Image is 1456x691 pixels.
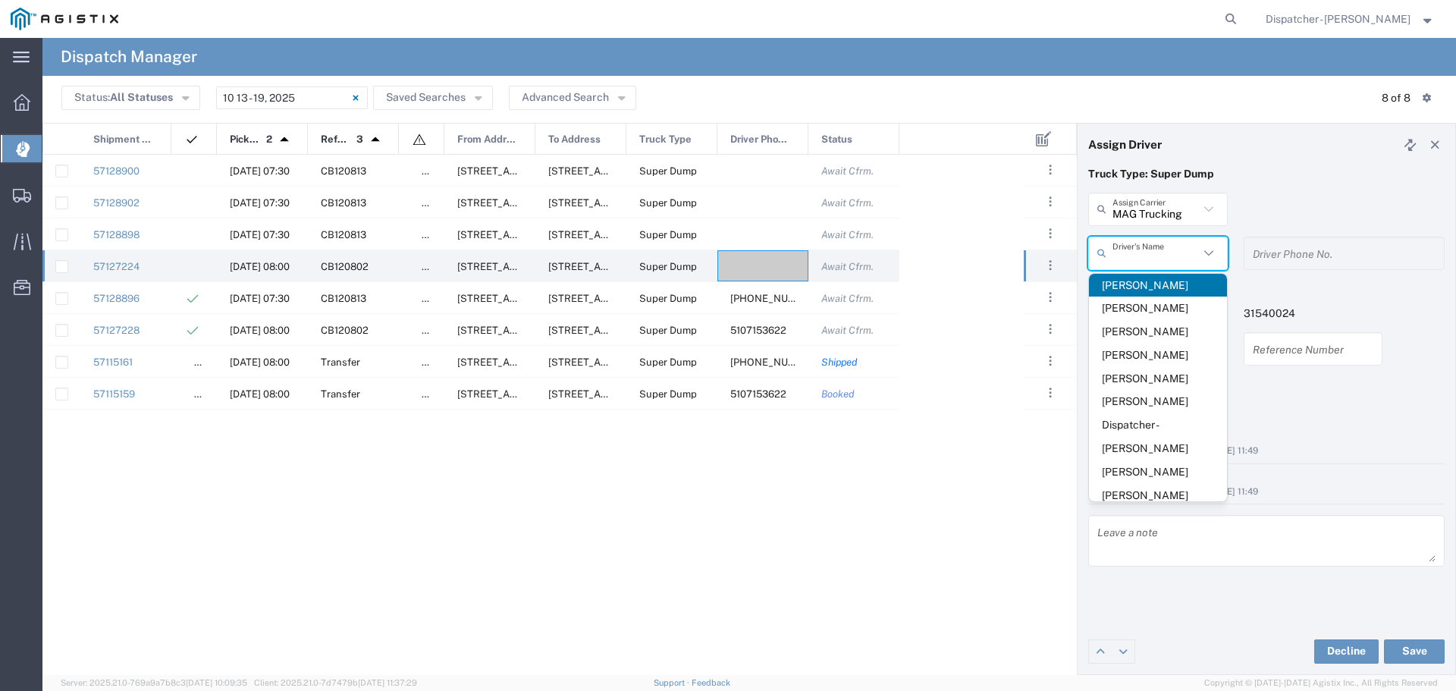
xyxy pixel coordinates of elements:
span: Super Dump [639,197,697,209]
span: Pickup Date and Time [230,124,261,155]
span: [PERSON_NAME] [1089,274,1227,297]
span: CB120802 [321,325,369,336]
span: Shipment No. [93,124,155,155]
span: E. 14th St. & Euclid Ave, San Leandro, California, United States [457,388,608,400]
a: Feedback [692,678,730,687]
span: Await Cfrm. [821,261,874,272]
span: 510-387-6602 [730,356,820,368]
span: false [422,261,444,272]
span: false [422,388,444,400]
span: 10/14/2025, 08:00 [230,356,290,368]
span: 43 Cornwall Wy, San Leandro, California, United States [457,293,608,304]
span: Driver Phone No. [730,124,792,155]
span: false [422,325,444,336]
span: 5107153622 [730,388,786,400]
span: Server: 2025.21.0-769a9a7b8c3 [61,678,247,687]
span: Super Dump [639,293,697,304]
span: From Address [457,124,519,155]
span: [DATE] 11:37:29 [358,678,417,687]
span: Super Dump [639,229,697,240]
a: Support [654,678,692,687]
span: Super Dump [639,165,697,177]
button: Decline [1314,639,1379,664]
span: 4801 Oakport St, Oakland, California, 94601, United States [548,356,699,368]
a: 57127228 [93,325,140,336]
span: . . . [1049,225,1052,243]
button: ... [1040,319,1061,340]
button: Save [1384,639,1445,664]
img: logo [11,8,118,30]
span: [PERSON_NAME] [1089,367,1227,391]
span: 1601 Dixon Landing Rd, Milpitas, California, 95035, United States [548,165,781,177]
span: To Address [548,124,601,155]
a: 57128896 [93,293,140,304]
span: 3 [356,124,363,155]
button: Dispatcher - [PERSON_NAME] [1265,10,1436,28]
span: 4801 Oakport St, Oakland, California, 94601, United States [548,388,699,400]
p: 31540024 [1244,306,1383,322]
span: Super Dump [639,325,697,336]
button: ... [1040,350,1061,372]
span: Await Cfrm. [821,197,874,209]
span: Dispatcher - [PERSON_NAME] [1089,413,1227,460]
a: Edit previous row [1089,640,1112,663]
div: by Agistix [PERSON_NAME] [DATE] 11:49 [1088,485,1445,499]
span: Transfer [321,388,360,400]
span: . . . [1049,320,1052,338]
span: Super Dump [639,261,697,272]
span: Await Cfrm. [821,293,874,304]
span: Await Cfrm. [821,325,874,336]
span: 10/15/2025, 07:30 [230,229,290,240]
span: Reference [321,124,351,155]
span: 43 Cornwall Wy, San Leandro, California, United States [457,165,608,177]
h4: Assign Driver [1088,137,1162,151]
span: Await Cfrm. [821,165,874,177]
span: E. 14th ST & Euclid Ave, San Leandro, California, United States [457,261,608,272]
a: 57128898 [93,229,140,240]
button: ... [1040,382,1061,404]
span: 1601 Dixon Landing Rd, Milpitas, California, 95035, United States [548,229,781,240]
span: E. 14th ST & Euclid Ave, San Leandro, California, United States [457,325,608,336]
span: 10/15/2025, 08:00 [230,261,290,272]
span: 510-931-8385 [730,293,820,304]
span: . . . [1049,161,1052,179]
span: . . . [1049,288,1052,306]
span: . . . [1049,384,1052,402]
a: 57128902 [93,197,140,209]
span: false [422,356,444,368]
button: Saved Searches [373,86,493,110]
span: 10/15/2025, 07:30 [230,197,290,209]
button: ... [1040,159,1061,181]
span: CB120802 [321,261,369,272]
span: CB120813 [321,229,366,240]
h4: Dispatch Manager [61,38,197,76]
span: 10/15/2025, 07:30 [230,165,290,177]
span: 10/15/2025, 08:00 [230,325,290,336]
button: ... [1040,191,1061,212]
a: 57115161 [93,356,133,368]
span: [PERSON_NAME] [1089,320,1227,344]
button: ... [1040,287,1061,308]
span: 2 [266,124,272,155]
span: Booked [821,388,855,400]
h4: Notes [1088,403,1445,416]
span: CB120813 [321,293,366,304]
span: [PERSON_NAME] [1089,390,1227,413]
a: Edit next row [1112,640,1134,663]
span: 1601 Dixon Landing Rd, Milpitas, California, 95035, United States [548,197,781,209]
a: 57127224 [93,261,140,272]
img: arrow-dropup.svg [363,127,388,152]
span: [PERSON_NAME] [1089,344,1227,367]
span: E. 14th St. & Euclid Ave, San Leandro, California, United States [457,356,608,368]
span: 5107153622 [730,325,786,336]
img: icon [184,132,199,147]
span: Status [821,124,852,155]
div: Other [1088,429,1445,444]
span: false [422,293,444,304]
span: Dispatcher - Eli Amezcua [1266,11,1410,27]
span: [PERSON_NAME] [1089,460,1227,484]
span: Truck Type [639,124,692,155]
span: [PERSON_NAME] [1089,297,1227,320]
h4: References [1088,281,1445,294]
button: Advanced Search [509,86,636,110]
